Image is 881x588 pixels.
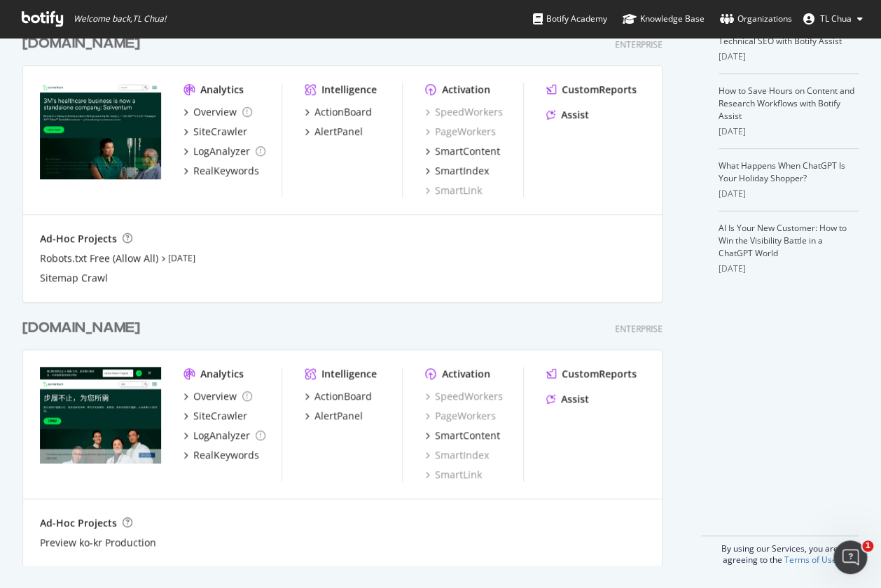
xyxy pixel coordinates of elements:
[862,540,873,552] span: 1
[305,389,372,403] a: ActionBoard
[40,516,117,530] div: Ad-Hoc Projects
[442,83,490,97] div: Activation
[305,105,372,119] a: ActionBoard
[305,125,363,139] a: AlertPanel
[833,540,867,574] iframe: Intercom live chat
[193,428,250,442] div: LogAnalyzer
[321,83,377,97] div: Intelligence
[183,389,252,403] a: Overview
[22,318,146,338] a: [DOMAIN_NAME]
[193,105,237,119] div: Overview
[425,409,496,423] a: PageWorkers
[425,448,489,462] a: SmartIndex
[719,125,859,138] div: [DATE]
[193,448,259,462] div: RealKeywords
[719,160,845,184] a: What Happens When ChatGPT Is Your Holiday Shopper?
[425,125,496,139] a: PageWorkers
[193,125,247,139] div: SiteCrawler
[442,367,490,381] div: Activation
[183,409,247,423] a: SiteCrawler
[193,164,259,178] div: RealKeywords
[561,392,589,406] div: Assist
[193,144,250,158] div: LogAnalyzer
[22,34,140,54] div: [DOMAIN_NAME]
[425,389,503,403] a: SpeedWorkers
[314,409,363,423] div: AlertPanel
[425,144,500,158] a: SmartContent
[435,144,500,158] div: SmartContent
[719,85,854,122] a: How to Save Hours on Content and Research Workflows with Botify Assist
[546,367,637,381] a: CustomReports
[425,105,503,119] a: SpeedWorkers
[719,188,859,200] div: [DATE]
[40,83,161,179] img: solventum.com
[546,83,637,97] a: CustomReports
[562,83,637,97] div: CustomReports
[183,144,265,158] a: LogAnalyzer
[623,12,705,26] div: Knowledge Base
[561,108,589,122] div: Assist
[546,392,589,406] a: Assist
[40,251,158,265] a: Robots.txt Free (Allow All)
[314,105,372,119] div: ActionBoard
[425,164,489,178] a: SmartIndex
[305,409,363,423] a: AlertPanel
[183,428,265,442] a: LogAnalyzer
[40,367,161,463] img: solventum-curiosity.com
[719,222,847,259] a: AI Is Your New Customer: How to Win the Visibility Battle in a ChatGPT World
[820,13,852,24] span: TL Chua
[168,252,195,264] a: [DATE]
[615,323,663,335] div: Enterprise
[183,125,247,139] a: SiteCrawler
[425,468,482,482] a: SmartLink
[193,389,237,403] div: Overview
[314,125,363,139] div: AlertPanel
[784,554,837,566] a: Terms of Use
[425,183,482,197] a: SmartLink
[193,409,247,423] div: SiteCrawler
[546,108,589,122] a: Assist
[435,164,489,178] div: SmartIndex
[183,448,259,462] a: RealKeywords
[22,34,146,54] a: [DOMAIN_NAME]
[615,38,663,50] div: Enterprise
[701,535,859,566] div: By using our Services, you are agreeing to the
[719,262,859,275] div: [DATE]
[40,232,117,246] div: Ad-Hoc Projects
[321,367,377,381] div: Intelligence
[720,12,792,26] div: Organizations
[183,105,252,119] a: Overview
[562,367,637,381] div: CustomReports
[792,8,874,30] button: TL Chua
[435,428,500,442] div: SmartContent
[200,367,244,381] div: Analytics
[74,13,166,24] span: Welcome back, TL Chua !
[40,535,156,549] a: Preview ko-kr Production
[22,318,140,338] div: [DOMAIN_NAME]
[183,164,259,178] a: RealKeywords
[719,22,844,47] a: How to Prioritize and Accelerate Technical SEO with Botify Assist
[533,12,607,26] div: Botify Academy
[314,389,372,403] div: ActionBoard
[40,271,108,285] a: Sitemap Crawl
[719,50,859,63] div: [DATE]
[200,83,244,97] div: Analytics
[425,428,500,442] a: SmartContent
